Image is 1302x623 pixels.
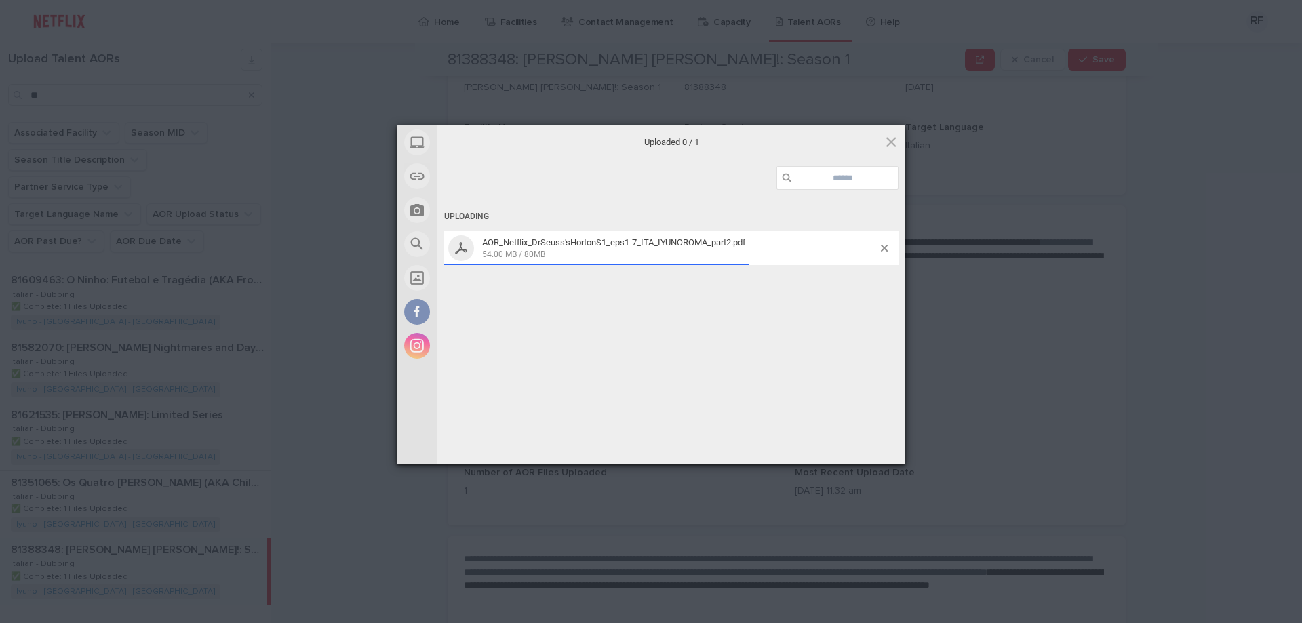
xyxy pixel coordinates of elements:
span: 80MB [524,249,545,259]
span: AOR_Netflix_DrSeuss'sHortonS1_eps1-7_ITA_IYUNOROMA_part2.pdf [482,237,746,247]
span: 54.00 MB / [482,249,522,259]
div: Uploading [444,204,899,229]
span: Uploaded 0 / 1 [536,136,807,148]
span: Click here or hit ESC to close picker [884,134,899,149]
span: AOR_Netflix_DrSeuss'sHortonS1_eps1-7_ITA_IYUNOROMA_part2.pdf [478,237,881,260]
